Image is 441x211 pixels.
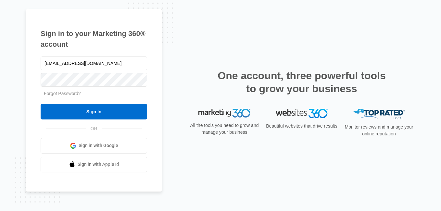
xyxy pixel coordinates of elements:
p: All the tools you need to grow and manage your business [188,122,261,136]
p: Beautiful websites that drive results [265,123,338,130]
p: Monitor reviews and manage your online reputation [343,124,415,137]
input: Email [41,56,147,70]
a: Sign in with Google [41,138,147,154]
span: OR [86,125,102,132]
img: Websites 360 [276,109,328,118]
a: Forgot Password? [44,91,81,96]
a: Sign in with Apple Id [41,157,147,172]
h2: One account, three powerful tools to grow your business [216,69,388,95]
span: Sign in with Apple Id [78,161,119,168]
img: Top Rated Local [353,109,405,119]
input: Sign In [41,104,147,119]
img: Marketing 360 [198,109,250,118]
span: Sign in with Google [79,142,118,149]
h1: Sign in to your Marketing 360® account [41,28,147,50]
